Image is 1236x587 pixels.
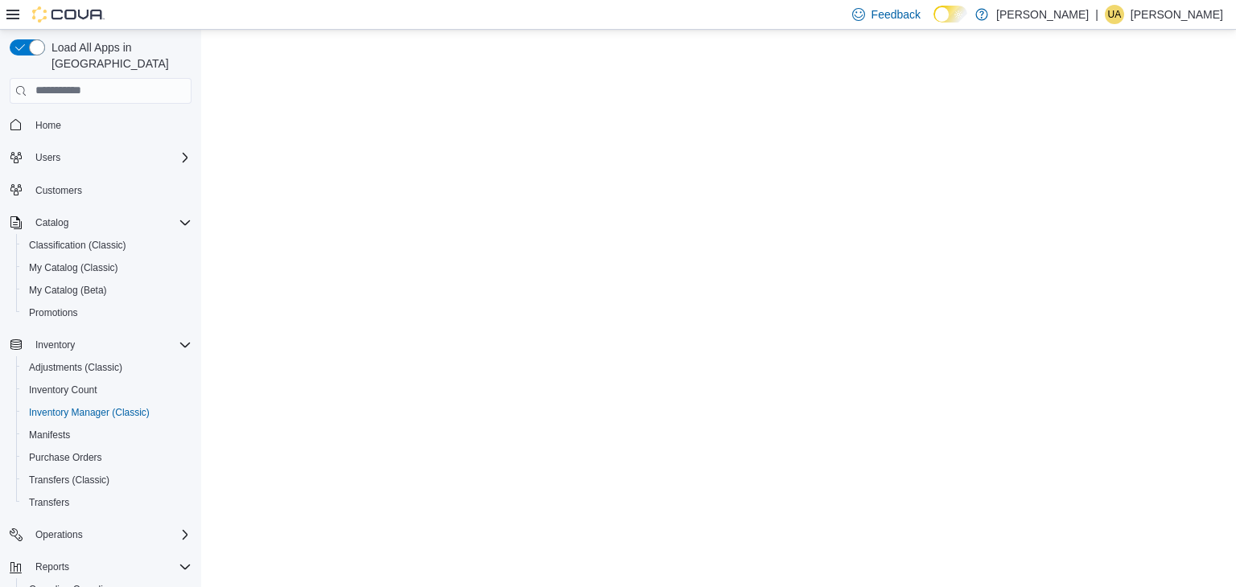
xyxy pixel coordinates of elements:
[23,493,192,512] span: Transfers
[29,474,109,486] span: Transfers (Classic)
[23,303,192,322] span: Promotions
[996,5,1089,24] p: [PERSON_NAME]
[29,115,192,135] span: Home
[871,6,921,23] span: Feedback
[16,279,198,302] button: My Catalog (Beta)
[16,257,198,279] button: My Catalog (Classic)
[29,361,122,374] span: Adjustments (Classic)
[29,525,192,544] span: Operations
[23,236,133,255] a: Classification (Classic)
[3,211,198,234] button: Catalog
[16,446,198,469] button: Purchase Orders
[35,151,60,164] span: Users
[23,403,192,422] span: Inventory Manager (Classic)
[3,523,198,546] button: Operations
[23,281,192,300] span: My Catalog (Beta)
[1108,5,1122,24] span: UA
[23,358,192,377] span: Adjustments (Classic)
[16,401,198,424] button: Inventory Manager (Classic)
[45,39,192,72] span: Load All Apps in [GEOGRAPHIC_DATA]
[3,179,198,202] button: Customers
[29,557,76,577] button: Reports
[35,560,69,573] span: Reports
[29,429,70,441] span: Manifests
[35,216,68,229] span: Catalog
[16,469,198,491] button: Transfers (Classic)
[23,258,192,277] span: My Catalog (Classic)
[23,470,116,490] a: Transfers (Classic)
[29,406,150,419] span: Inventory Manager (Classic)
[29,180,192,200] span: Customers
[29,525,89,544] button: Operations
[1105,5,1124,24] div: Usama Alhassani
[29,181,89,200] a: Customers
[29,261,118,274] span: My Catalog (Classic)
[23,470,192,490] span: Transfers (Classic)
[23,403,156,422] a: Inventory Manager (Classic)
[29,116,68,135] a: Home
[29,148,67,167] button: Users
[933,6,967,23] input: Dark Mode
[29,335,81,355] button: Inventory
[3,113,198,137] button: Home
[29,335,192,355] span: Inventory
[1131,5,1223,24] p: [PERSON_NAME]
[35,528,83,541] span: Operations
[23,380,104,400] a: Inventory Count
[29,284,107,297] span: My Catalog (Beta)
[16,424,198,446] button: Manifests
[3,334,198,356] button: Inventory
[29,306,78,319] span: Promotions
[29,557,192,577] span: Reports
[23,303,84,322] a: Promotions
[29,148,192,167] span: Users
[35,184,82,197] span: Customers
[32,6,105,23] img: Cova
[16,379,198,401] button: Inventory Count
[35,119,61,132] span: Home
[29,213,192,232] span: Catalog
[1095,5,1098,24] p: |
[29,239,126,252] span: Classification (Classic)
[29,451,102,464] span: Purchase Orders
[23,236,192,255] span: Classification (Classic)
[23,281,113,300] a: My Catalog (Beta)
[29,496,69,509] span: Transfers
[3,556,198,578] button: Reports
[23,380,192,400] span: Inventory Count
[23,358,129,377] a: Adjustments (Classic)
[29,213,75,232] button: Catalog
[35,339,75,351] span: Inventory
[23,448,109,467] a: Purchase Orders
[23,493,76,512] a: Transfers
[23,448,192,467] span: Purchase Orders
[16,491,198,514] button: Transfers
[23,425,192,445] span: Manifests
[16,302,198,324] button: Promotions
[3,146,198,169] button: Users
[23,425,76,445] a: Manifests
[16,234,198,257] button: Classification (Classic)
[29,384,97,396] span: Inventory Count
[16,356,198,379] button: Adjustments (Classic)
[23,258,125,277] a: My Catalog (Classic)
